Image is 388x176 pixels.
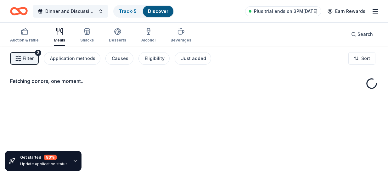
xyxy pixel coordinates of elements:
button: Eligibility [138,52,170,65]
div: Meals [54,38,65,43]
button: Causes [105,52,133,65]
div: Snacks [80,38,94,43]
button: Snacks [80,25,94,46]
div: 2 [35,50,41,56]
a: Track· 5 [119,8,137,14]
span: Filter [23,55,34,62]
button: Filter2 [10,52,39,65]
button: Just added [175,52,211,65]
button: Beverages [171,25,191,46]
button: Meals [54,25,65,46]
div: Get started [20,155,68,160]
a: Earn Rewards [324,6,369,17]
a: Discover [148,8,168,14]
a: Plus trial ends on 3PM[DATE] [245,6,321,16]
button: Application methods [44,52,100,65]
div: Application methods [50,55,95,62]
div: Auction & raffle [10,38,39,43]
button: Desserts [109,25,126,46]
div: Update application status [20,162,68,167]
button: Auction & raffle [10,25,39,46]
button: Alcohol [141,25,155,46]
div: Causes [112,55,128,62]
a: Home [10,4,28,19]
button: Dinner and Discussion with Chief [PERSON_NAME] [33,5,108,18]
span: Plus trial ends on 3PM[DATE] [254,8,318,15]
button: Track· 5Discover [113,5,174,18]
div: 80 % [44,155,57,160]
div: Just added [181,55,206,62]
span: Dinner and Discussion with Chief [PERSON_NAME] [45,8,96,15]
div: Beverages [171,38,191,43]
div: Alcohol [141,38,155,43]
button: Search [346,28,378,41]
div: Fetching donors, one moment... [10,77,378,85]
div: Eligibility [145,55,165,62]
div: Desserts [109,38,126,43]
span: Search [357,30,373,38]
span: Sort [361,55,370,62]
button: Sort [348,52,375,65]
